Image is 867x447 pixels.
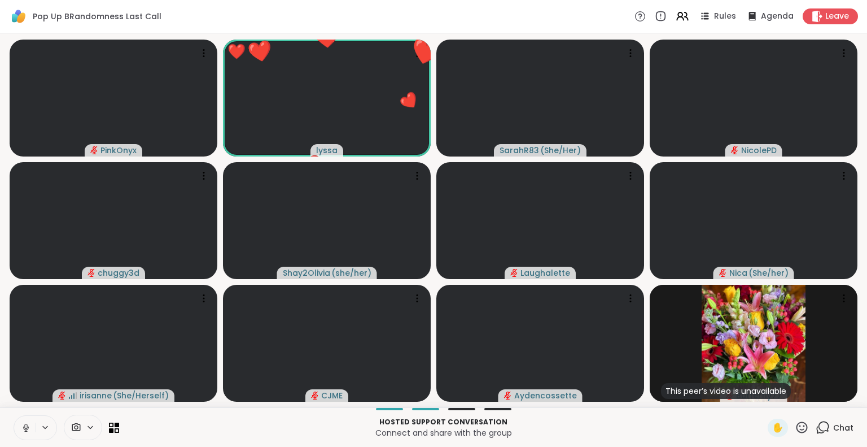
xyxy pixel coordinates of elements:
[100,145,137,156] span: PinkOnyx
[500,145,539,156] span: SarahR83
[761,11,794,22] span: Agenda
[80,390,112,401] span: irisanne
[714,11,736,22] span: Rules
[87,269,95,277] span: audio-muted
[702,285,805,402] img: Butterfly77
[9,7,28,26] img: ShareWell Logomark
[719,269,727,277] span: audio-muted
[113,390,169,401] span: ( She/Herself )
[126,427,761,439] p: Connect and share with the group
[311,392,319,400] span: audio-muted
[510,269,518,277] span: audio-muted
[300,7,354,62] button: ❤️
[397,21,456,81] button: ❤️
[98,267,139,279] span: chuggy3d
[825,11,849,22] span: Leave
[731,146,739,154] span: audio-muted
[389,81,431,122] button: ❤️
[729,267,747,279] span: Nica
[520,267,570,279] span: Laughalette
[748,267,789,279] span: ( She/her )
[321,390,343,401] span: CJME
[126,417,761,427] p: Hosted support conversation
[741,145,777,156] span: NicolePD
[540,145,581,156] span: ( She/Her )
[833,422,853,433] span: Chat
[514,390,577,401] span: Aydencossette
[504,392,512,400] span: audio-muted
[283,267,330,279] span: Shay2Olivia
[33,11,161,22] span: Pop Up BRandomness Last Call
[772,421,783,435] span: ✋
[661,383,791,399] div: This peer’s video is unavailable
[331,267,371,279] span: ( she/her )
[58,392,66,400] span: audio-muted
[90,146,98,154] span: audio-muted
[237,28,283,75] button: ❤️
